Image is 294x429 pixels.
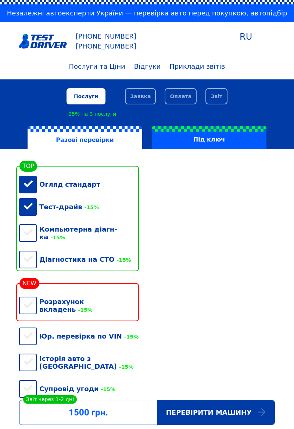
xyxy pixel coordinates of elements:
a: Відгуки [134,58,161,74]
div: Послуги та Ціни [69,61,125,71]
a: [PHONE_NUMBER] [76,41,231,51]
div: Юр. перевірка по VIN [19,325,139,347]
span: -15% [99,386,115,392]
div: Діагностика на СТО [19,248,139,271]
div: Звіт [205,88,227,104]
a: RU [240,32,252,41]
span: -15% [115,257,131,263]
span: -15% [82,204,99,210]
a: logotype@3x [19,37,67,44]
div: Оплата [165,88,197,104]
div: Заявка [125,88,156,104]
span: Незалежні автоексперти України — перевірка авто перед покупкою, автопідбір [7,9,287,18]
div: Послуги [67,88,105,104]
img: logotype@3x [19,34,67,49]
a: Приклади звітів [169,58,225,74]
div: Розрахунок вкладень [19,290,139,321]
div: Перевірити машину [157,400,275,425]
div: Супровід угоди [19,378,139,400]
a: Послуги та Ціни [69,58,125,74]
div: Тест-драйв [19,196,139,218]
div: -25% на 3 послуги [67,111,116,117]
a: [PHONE_NUMBER] [76,31,231,41]
span: -15% [76,307,93,313]
span: -15% [117,364,133,370]
span: -15% [48,235,65,240]
div: Огляд стандарт [19,173,139,196]
div: 1500 грн. [19,407,157,418]
div: Приклади звітів [169,61,225,71]
div: Компьютерна діагн-ка [19,218,139,248]
span: RU [240,32,252,42]
div: Відгуки [134,61,161,71]
a: Під ключ [147,126,271,149]
div: Історія авто з [GEOGRAPHIC_DATA] [19,347,139,378]
label: Разові перевірки [28,126,142,150]
span: -15% [122,334,139,340]
label: Під ключ [152,126,266,149]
